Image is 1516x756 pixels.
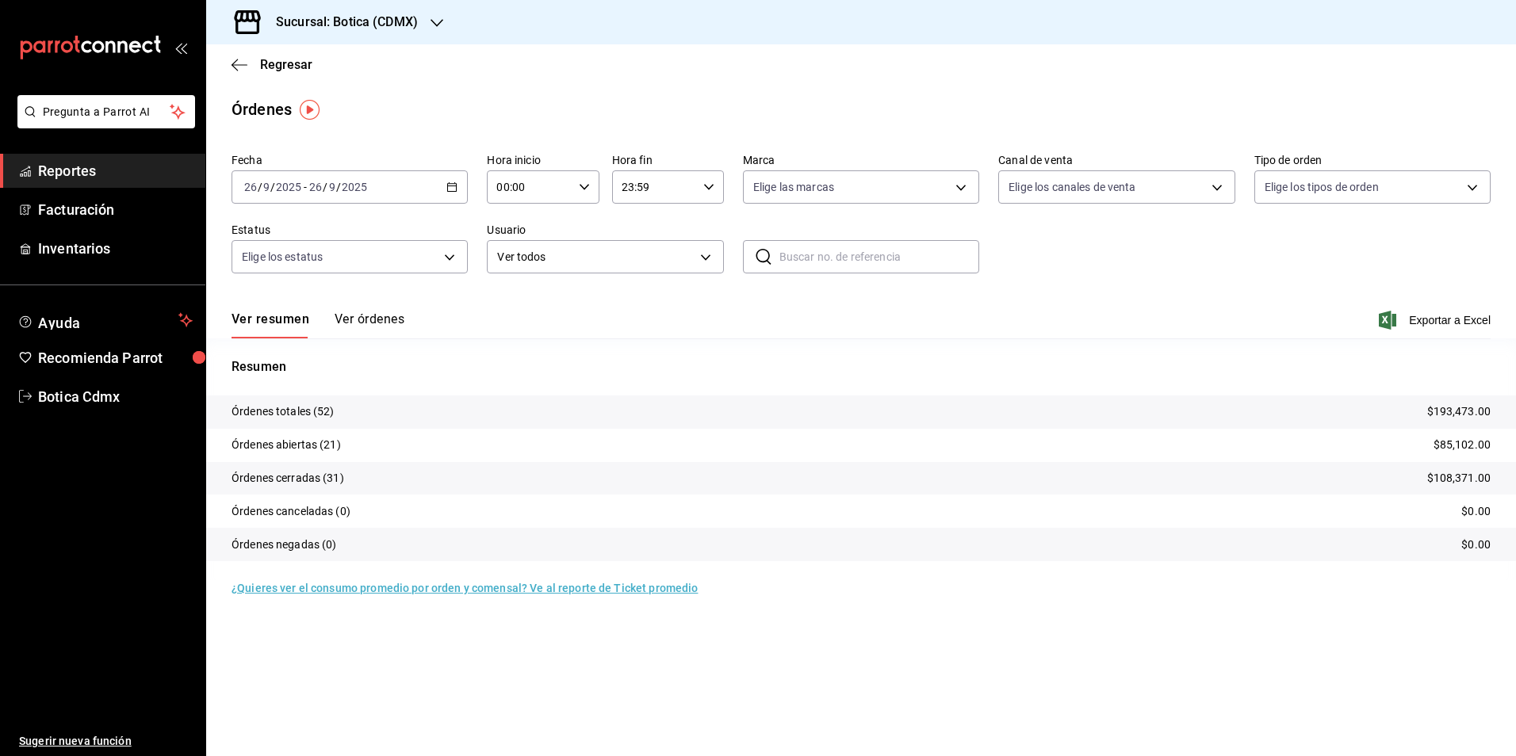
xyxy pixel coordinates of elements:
[263,13,418,32] h3: Sucursal: Botica (CDMX)
[232,357,1491,376] p: Resumen
[38,311,172,330] span: Ayuda
[174,41,187,54] button: open_drawer_menu
[743,155,979,166] label: Marca
[232,403,335,420] p: Órdenes totales (52)
[1254,155,1491,166] label: Tipo de orden
[1427,470,1491,487] p: $108,371.00
[335,311,404,338] button: Ver órdenes
[336,181,341,193] span: /
[232,97,292,121] div: Órdenes
[1265,179,1379,195] span: Elige los tipos de orden
[304,181,307,193] span: -
[487,224,723,235] label: Usuario
[323,181,327,193] span: /
[341,181,368,193] input: ----
[38,347,193,368] span: Recomienda Parrot
[1009,179,1135,195] span: Elige los canales de venta
[11,115,195,132] a: Pregunta a Parrot AI
[232,311,309,338] button: Ver resumen
[19,733,193,750] span: Sugerir nueva función
[258,181,262,193] span: /
[275,181,302,193] input: ----
[232,57,312,72] button: Regresar
[270,181,275,193] span: /
[300,100,320,120] img: Tooltip marker
[308,181,323,193] input: --
[38,160,193,181] span: Reportes
[1434,437,1491,453] p: $85,102.00
[753,179,834,195] span: Elige las marcas
[1382,311,1491,330] button: Exportar a Excel
[1427,403,1491,420] p: $193,473.00
[243,181,258,193] input: --
[232,224,468,235] label: Estatus
[998,155,1235,166] label: Canal de venta
[1461,503,1491,520] p: $0.00
[262,181,270,193] input: --
[232,470,344,487] p: Órdenes cerradas (31)
[38,386,193,407] span: Botica Cdmx
[232,503,350,520] p: Órdenes canceladas (0)
[232,437,341,453] p: Órdenes abiertas (21)
[260,57,312,72] span: Regresar
[38,238,193,259] span: Inventarios
[1461,536,1491,553] p: $0.00
[242,249,323,265] span: Elige los estatus
[43,104,170,120] span: Pregunta a Parrot AI
[779,241,979,273] input: Buscar no. de referencia
[232,582,698,594] a: ¿Quieres ver el consumo promedio por orden y comensal? Ve al reporte de Ticket promedio
[328,181,336,193] input: --
[232,155,468,166] label: Fecha
[487,155,599,166] label: Hora inicio
[232,536,337,553] p: Órdenes negadas (0)
[497,249,694,265] span: Ver todos
[612,155,724,166] label: Hora fin
[232,311,404,338] div: navigation tabs
[17,95,195,128] button: Pregunta a Parrot AI
[38,199,193,220] span: Facturación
